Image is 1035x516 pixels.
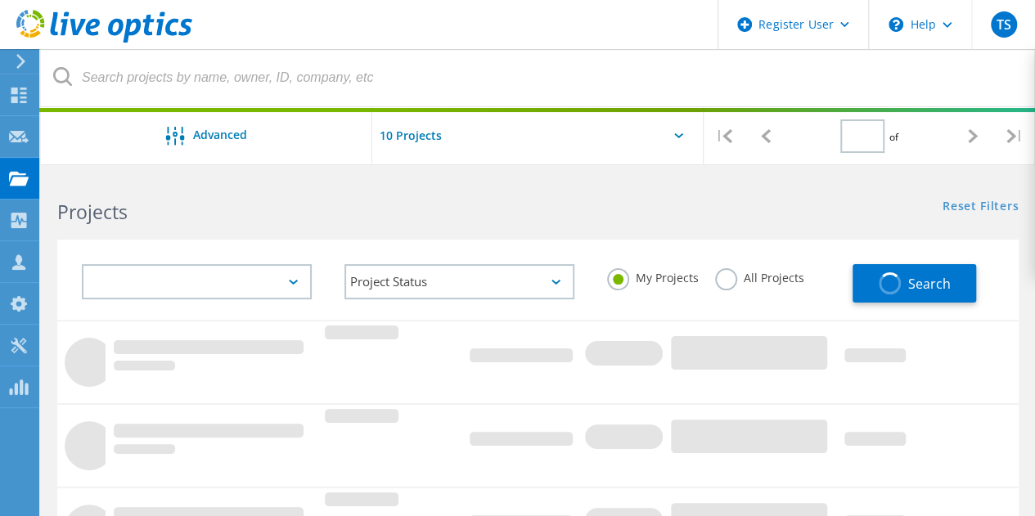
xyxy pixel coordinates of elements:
[889,130,898,144] span: of
[889,17,903,32] svg: \n
[715,268,804,284] label: All Projects
[57,199,128,225] b: Projects
[607,268,699,284] label: My Projects
[193,129,247,141] span: Advanced
[853,264,976,303] button: Search
[993,107,1035,165] div: |
[943,200,1019,214] a: Reset Filters
[996,18,1010,31] span: TS
[344,264,574,299] div: Project Status
[907,275,950,293] span: Search
[16,34,192,46] a: Live Optics Dashboard
[704,107,745,165] div: |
